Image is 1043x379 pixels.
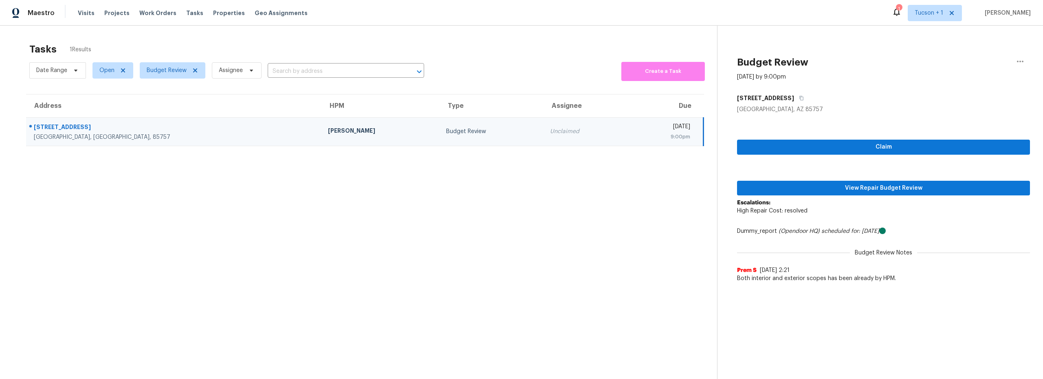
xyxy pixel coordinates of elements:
h2: Tasks [29,45,57,53]
span: View Repair Budget Review [744,183,1023,193]
span: Tucson + 1 [915,9,943,17]
span: Geo Assignments [255,9,308,17]
div: [DATE] by 9:00pm [737,73,786,81]
span: Assignee [219,66,243,74]
th: Type [440,94,544,117]
span: Budget Review [147,66,187,74]
input: Search by address [268,65,401,78]
i: (Opendoor HQ) [779,228,820,234]
th: Assignee [544,94,627,117]
button: Copy Address [794,91,805,105]
span: [PERSON_NAME] [981,9,1031,17]
button: Claim [737,140,1030,155]
div: 9:00pm [633,133,690,141]
div: 1 [896,5,902,13]
span: Budget Review Notes [850,249,917,257]
h5: [STREET_ADDRESS] [737,94,794,102]
span: [DATE] 2:21 [760,267,790,273]
span: 1 Results [70,46,91,54]
button: Open [414,66,425,77]
span: Visits [78,9,95,17]
div: [DATE] [633,123,690,133]
span: Maestro [28,9,55,17]
span: Work Orders [139,9,176,17]
span: Projects [104,9,130,17]
div: [GEOGRAPHIC_DATA], AZ 85757 [737,105,1030,114]
div: Dummy_report [737,227,1030,235]
div: [PERSON_NAME] [328,127,433,137]
div: [GEOGRAPHIC_DATA], [GEOGRAPHIC_DATA], 85757 [34,133,315,141]
button: View Repair Budget Review [737,181,1030,196]
span: Tasks [186,10,203,16]
div: Budget Review [446,127,537,136]
span: High Repair Cost: resolved [737,208,808,214]
span: Date Range [36,66,67,74]
button: Create a Task [621,62,705,81]
th: Address [26,94,321,117]
b: Escalations: [737,200,770,206]
h2: Budget Review [737,58,808,66]
i: scheduled for: [DATE] [821,228,879,234]
div: Unclaimed [550,127,620,136]
span: Claim [744,142,1023,152]
span: Create a Task [625,67,701,76]
span: Properties [213,9,245,17]
div: [STREET_ADDRESS] [34,123,315,133]
th: Due [626,94,703,117]
span: Open [99,66,114,74]
th: HPM [321,94,440,117]
span: Both interior and exterior scopes has been already by HPM. [737,274,1030,283]
span: Prem S [737,266,757,274]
